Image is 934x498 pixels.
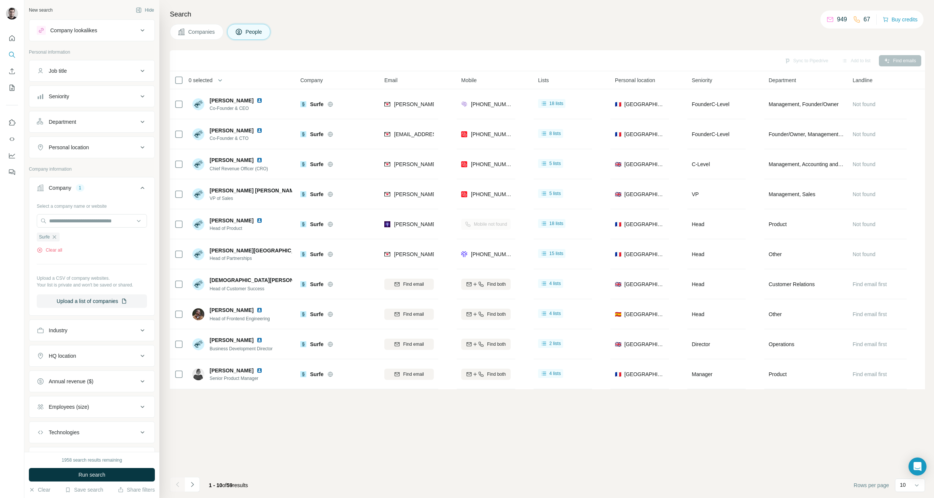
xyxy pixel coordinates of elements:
[49,429,79,436] div: Technologies
[50,27,97,34] div: Company lookalikes
[615,220,621,228] span: 🇫🇷
[692,76,712,84] span: Seniority
[49,118,76,126] div: Department
[769,76,796,84] span: Department
[403,281,424,288] span: Find email
[853,221,876,227] span: Not found
[471,161,518,167] span: [PHONE_NUMBER]
[130,4,159,16] button: Hide
[29,49,155,55] p: Personal information
[538,76,549,84] span: Lists
[29,449,154,467] button: Keywords
[403,311,424,318] span: Find email
[210,367,253,374] span: [PERSON_NAME]
[49,327,67,334] div: Industry
[300,281,306,287] img: Logo of Surfe
[624,220,664,228] span: [GEOGRAPHIC_DATA]
[185,477,200,492] button: Navigate to next page
[624,280,664,288] span: [GEOGRAPHIC_DATA]
[49,378,93,385] div: Annual revenue ($)
[384,339,434,350] button: Find email
[615,130,621,138] span: 🇫🇷
[461,76,477,84] span: Mobile
[384,76,397,84] span: Email
[853,191,876,197] span: Not found
[769,220,787,228] span: Product
[769,130,844,138] span: Founder/Owner, Management, R&D
[65,486,103,493] button: Save search
[769,370,787,378] span: Product
[37,294,147,308] button: Upload a list of companies
[49,403,89,411] div: Employees (size)
[210,135,271,142] span: Co-Founder & CTO
[615,100,621,108] span: 🇫🇷
[624,250,664,258] span: [GEOGRAPHIC_DATA]
[210,346,273,351] span: Business Development Director
[300,191,306,197] img: Logo of Surfe
[192,218,204,230] img: Avatar
[853,161,876,167] span: Not found
[29,166,155,172] p: Company information
[487,311,506,318] span: Find both
[300,131,306,137] img: Logo of Surfe
[310,220,324,228] span: Surfe
[692,281,704,287] span: Head
[692,221,704,227] span: Head
[192,368,204,380] img: Avatar
[461,130,467,138] img: provider prospeo logo
[29,398,154,416] button: Employees (size)
[210,276,314,284] span: [DEMOGRAPHIC_DATA][PERSON_NAME]
[549,100,563,107] span: 18 lists
[615,370,621,378] span: 🇫🇷
[227,482,233,488] span: 59
[29,423,154,441] button: Technologies
[62,457,122,463] div: 1958 search results remaining
[384,279,434,290] button: Find email
[549,280,561,287] span: 4 lists
[37,200,147,210] div: Select a company name or website
[549,190,561,197] span: 5 lists
[310,160,324,168] span: Surfe
[549,220,563,227] span: 18 lists
[692,191,699,197] span: VP
[853,281,887,287] span: Find email first
[853,76,873,84] span: Landline
[210,375,271,382] span: Senior Product Manager
[692,371,712,377] span: Manager
[29,113,154,131] button: Department
[210,225,271,232] span: Head of Product
[29,138,154,156] button: Personal location
[384,220,390,228] img: provider leadmagic logo
[192,158,204,170] img: Avatar
[615,340,621,348] span: 🇬🇧
[394,221,570,227] span: [PERSON_NAME][EMAIL_ADDRESS][PERSON_NAME][DOMAIN_NAME]
[461,369,511,380] button: Find both
[769,190,816,198] span: Management, Sales
[615,250,621,258] span: 🇫🇷
[6,116,18,129] button: Use Surfe on LinkedIn
[300,221,306,227] img: Logo of Surfe
[29,7,52,13] div: New search
[192,188,204,200] img: Avatar
[210,247,310,254] span: [PERSON_NAME][GEOGRAPHIC_DATA]
[624,160,664,168] span: [GEOGRAPHIC_DATA]
[300,251,306,257] img: Logo of Surfe
[29,21,154,39] button: Company lookalikes
[300,371,306,377] img: Logo of Surfe
[188,28,216,36] span: Companies
[192,248,204,260] img: Avatar
[6,149,18,162] button: Dashboard
[384,130,390,138] img: provider findymail logo
[471,101,518,107] span: [PHONE_NUMBER]
[461,279,511,290] button: Find both
[300,76,323,84] span: Company
[192,308,204,320] img: Avatar
[49,67,67,75] div: Job title
[210,286,264,291] span: Head of Customer Success
[384,190,390,198] img: provider findymail logo
[769,280,815,288] span: Customer Relations
[189,76,213,84] span: 0 selected
[384,100,390,108] img: provider findymail logo
[300,161,306,167] img: Logo of Surfe
[853,101,876,107] span: Not found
